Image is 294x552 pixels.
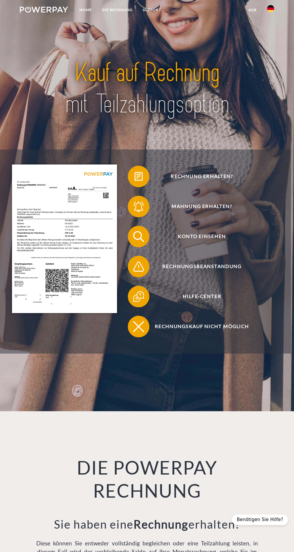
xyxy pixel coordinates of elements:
img: logo-powerpay-white.svg [20,7,68,13]
button: Rechnungskauf nicht möglich [128,316,268,337]
button: Rechnung erhalten? [128,166,268,187]
button: Hilfe-Center [128,286,268,307]
a: Rechnungskauf nicht möglich [120,315,276,339]
span: Rechnung erhalten? [136,166,268,187]
a: DIE RECHNUNG [97,5,138,15]
a: SUPPORT [138,5,166,15]
img: qb_bell.svg [132,200,145,213]
img: de [267,5,274,12]
span: Mahnung erhalten? [136,196,268,217]
b: Rechnung [133,517,188,531]
img: qb_search.svg [132,230,145,243]
h1: DIE POWERPAY RECHNUNG [34,456,260,502]
span: Rechnungsbeanstandung [136,256,268,277]
button: Rechnungsbeanstandung [128,256,268,277]
div: Benötigen Sie Hilfe? [232,514,288,525]
span: Rechnungskauf nicht möglich [136,316,268,337]
img: qb_bill.svg [132,170,145,183]
img: qb_help.svg [132,290,145,303]
a: Konto einsehen [120,225,276,249]
a: Home [74,5,97,15]
a: Hilfe-Center [120,285,276,309]
button: Mahnung erhalten? [128,196,268,217]
img: title-powerpay_de.svg [46,55,249,122]
a: Rechnung erhalten? [120,164,276,189]
img: qb_close.svg [132,320,145,333]
img: single_invoice_powerpay_de.jpg [12,164,117,313]
span: Konto einsehen [136,226,268,247]
span: Hilfe-Center [136,286,268,307]
h3: Sie haben eine erhalten? [34,517,260,532]
a: Mahnung erhalten? [120,195,276,219]
button: Konto einsehen [128,226,268,247]
a: agb [243,5,262,15]
a: Rechnungsbeanstandung [120,255,276,279]
img: qb_warning.svg [132,260,145,273]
